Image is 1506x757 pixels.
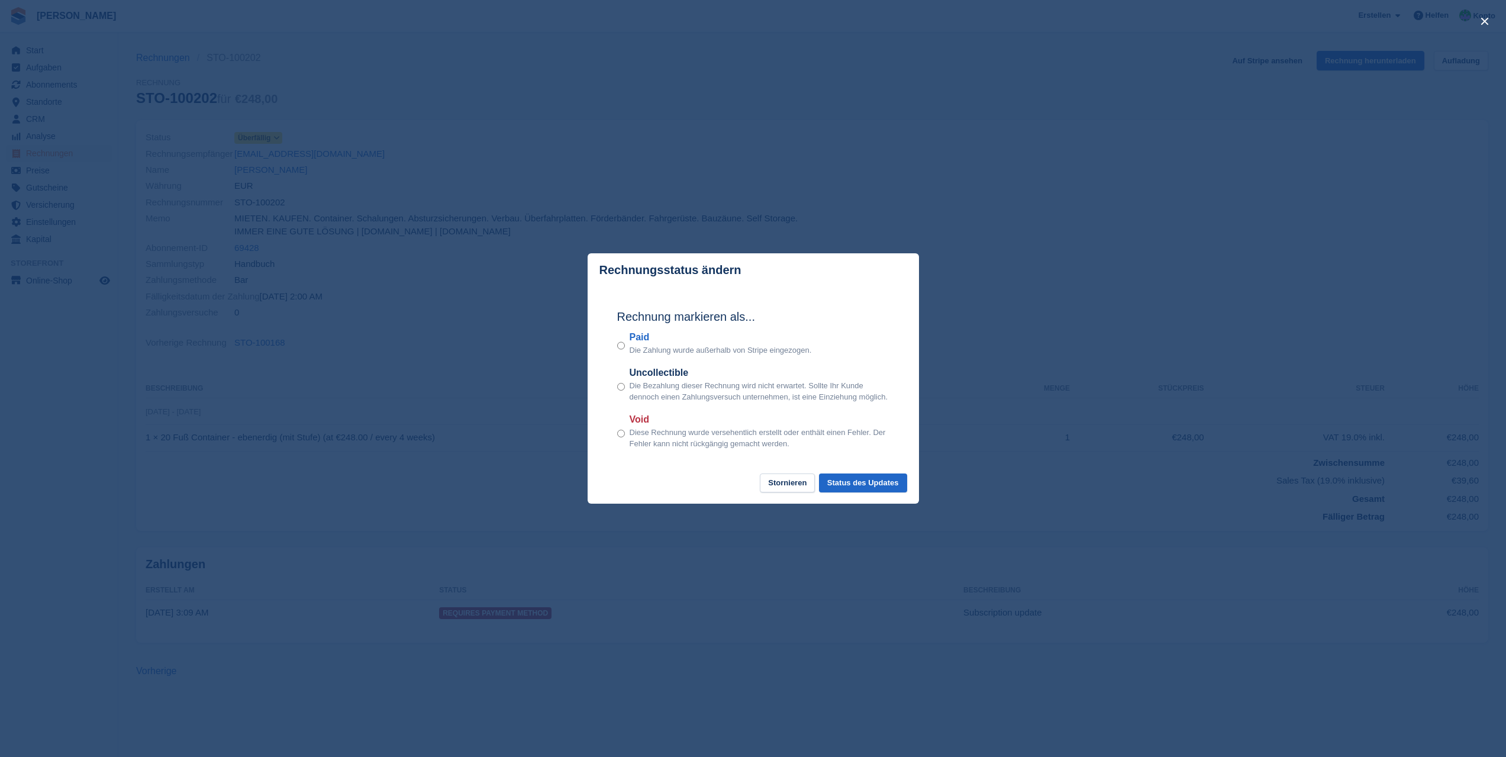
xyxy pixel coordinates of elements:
[760,473,815,493] button: Stornieren
[630,366,889,380] label: Uncollectible
[630,427,889,450] p: Diese Rechnung wurde versehentlich erstellt oder enthält einen Fehler. Der Fehler kann nicht rück...
[630,344,812,356] p: Die Zahlung wurde außerhalb von Stripe eingezogen.
[617,308,889,326] h2: Rechnung markieren als...
[630,413,889,427] label: Void
[1475,12,1494,31] button: close
[819,473,907,493] button: Status des Updates
[630,330,812,344] label: Paid
[630,380,889,403] p: Die Bezahlung dieser Rechnung wird nicht erwartet. Sollte Ihr Kunde dennoch einen Zahlungsversuch...
[599,263,741,277] p: Rechnungsstatus ändern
